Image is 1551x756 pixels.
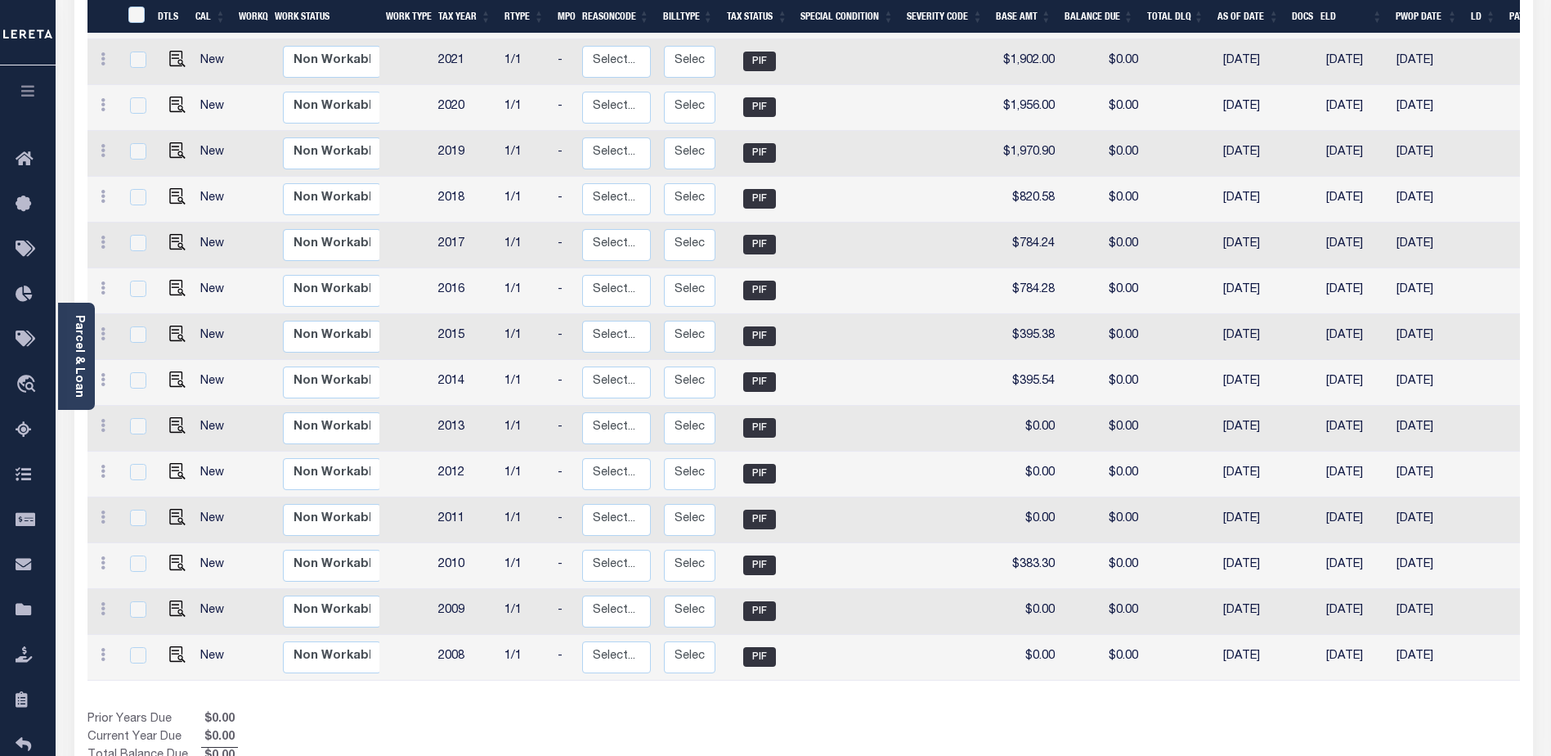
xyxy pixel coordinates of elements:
[194,223,239,268] td: New
[1390,223,1464,268] td: [DATE]
[1217,452,1292,497] td: [DATE]
[1390,177,1464,223] td: [DATE]
[992,543,1061,589] td: $383.30
[1061,268,1145,314] td: $0.00
[87,729,201,747] td: Current Year Due
[87,711,201,729] td: Prior Years Due
[1390,360,1464,406] td: [DATE]
[194,497,239,543] td: New
[743,235,776,254] span: PIF
[1061,314,1145,360] td: $0.00
[194,635,239,681] td: New
[194,452,239,497] td: New
[1320,543,1389,589] td: [DATE]
[432,452,498,497] td: 2012
[432,314,498,360] td: 2015
[498,314,551,360] td: 1/1
[551,452,576,497] td: -
[1217,268,1292,314] td: [DATE]
[1390,314,1464,360] td: [DATE]
[1061,223,1145,268] td: $0.00
[1061,85,1145,131] td: $0.00
[1320,268,1389,314] td: [DATE]
[743,556,776,575] span: PIF
[1390,85,1464,131] td: [DATE]
[743,372,776,392] span: PIF
[194,406,239,452] td: New
[498,360,551,406] td: 1/1
[551,635,576,681] td: -
[551,131,576,177] td: -
[1320,85,1389,131] td: [DATE]
[194,39,239,85] td: New
[992,314,1061,360] td: $395.38
[1061,452,1145,497] td: $0.00
[194,314,239,360] td: New
[194,85,239,131] td: New
[551,589,576,635] td: -
[992,406,1061,452] td: $0.00
[194,543,239,589] td: New
[498,177,551,223] td: 1/1
[1320,452,1389,497] td: [DATE]
[432,635,498,681] td: 2008
[1320,589,1389,635] td: [DATE]
[1390,497,1464,543] td: [DATE]
[498,406,551,452] td: 1/1
[1320,635,1389,681] td: [DATE]
[743,281,776,300] span: PIF
[432,406,498,452] td: 2013
[498,497,551,543] td: 1/1
[992,85,1061,131] td: $1,956.00
[1320,406,1389,452] td: [DATE]
[551,497,576,543] td: -
[1320,314,1389,360] td: [DATE]
[498,85,551,131] td: 1/1
[432,85,498,131] td: 2020
[1061,39,1145,85] td: $0.00
[1320,131,1389,177] td: [DATE]
[1061,543,1145,589] td: $0.00
[194,589,239,635] td: New
[1390,39,1464,85] td: [DATE]
[743,52,776,71] span: PIF
[432,360,498,406] td: 2014
[194,268,239,314] td: New
[551,39,576,85] td: -
[1217,314,1292,360] td: [DATE]
[432,223,498,268] td: 2017
[201,711,238,729] span: $0.00
[194,131,239,177] td: New
[743,418,776,438] span: PIF
[1390,131,1464,177] td: [DATE]
[1217,543,1292,589] td: [DATE]
[992,635,1061,681] td: $0.00
[194,360,239,406] td: New
[551,85,576,131] td: -
[992,39,1061,85] td: $1,902.00
[1320,223,1389,268] td: [DATE]
[498,268,551,314] td: 1/1
[992,131,1061,177] td: $1,970.90
[1217,406,1292,452] td: [DATE]
[498,589,551,635] td: 1/1
[73,315,84,398] a: Parcel & Loan
[551,543,576,589] td: -
[992,223,1061,268] td: $784.24
[498,543,551,589] td: 1/1
[1320,39,1389,85] td: [DATE]
[432,543,498,589] td: 2010
[498,131,551,177] td: 1/1
[432,177,498,223] td: 2018
[1390,635,1464,681] td: [DATE]
[992,497,1061,543] td: $0.00
[743,647,776,667] span: PIF
[1390,589,1464,635] td: [DATE]
[743,97,776,117] span: PIF
[1217,497,1292,543] td: [DATE]
[1217,589,1292,635] td: [DATE]
[551,360,576,406] td: -
[743,464,776,484] span: PIF
[992,589,1061,635] td: $0.00
[1320,177,1389,223] td: [DATE]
